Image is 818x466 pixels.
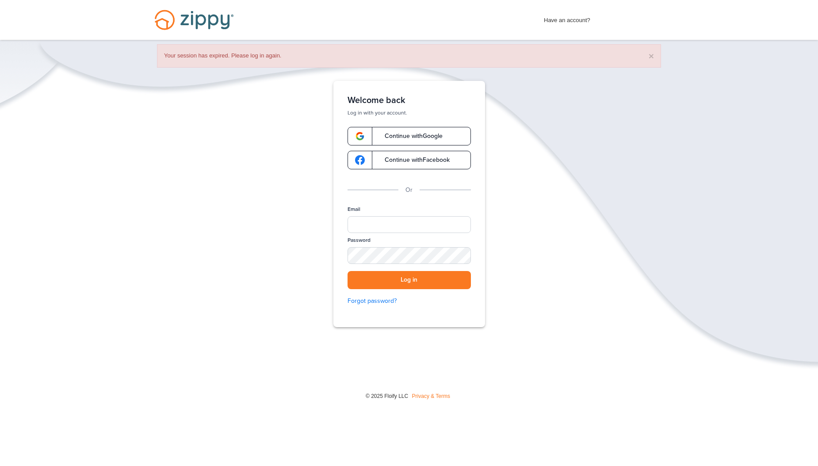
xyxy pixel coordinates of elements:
img: google-logo [355,155,365,165]
span: © 2025 Floify LLC [366,393,408,399]
a: Forgot password? [348,296,471,306]
img: google-logo [355,131,365,141]
input: Password [348,247,471,264]
span: Continue with Facebook [376,157,450,163]
input: Email [348,216,471,233]
label: Password [348,237,371,244]
a: Privacy & Terms [412,393,450,399]
span: Have an account? [544,11,590,25]
h1: Welcome back [348,95,471,106]
p: Or [405,185,413,195]
button: × [649,51,654,61]
button: Log in [348,271,471,289]
a: google-logoContinue withGoogle [348,127,471,145]
a: google-logoContinue withFacebook [348,151,471,169]
div: Your session has expired. Please log in again. [157,44,661,68]
p: Log in with your account. [348,109,471,116]
label: Email [348,206,360,213]
span: Continue with Google [376,133,443,139]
